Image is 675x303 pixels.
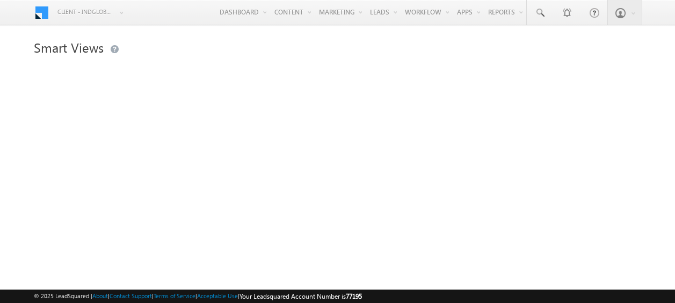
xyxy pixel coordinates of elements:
[34,291,362,301] span: © 2025 LeadSquared | | | | |
[346,292,362,300] span: 77195
[34,39,104,56] span: Smart Views
[110,292,152,299] a: Contact Support
[92,292,108,299] a: About
[239,292,362,300] span: Your Leadsquared Account Number is
[154,292,195,299] a: Terms of Service
[197,292,238,299] a: Acceptable Use
[57,6,114,17] span: Client - indglobal2 (77195)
